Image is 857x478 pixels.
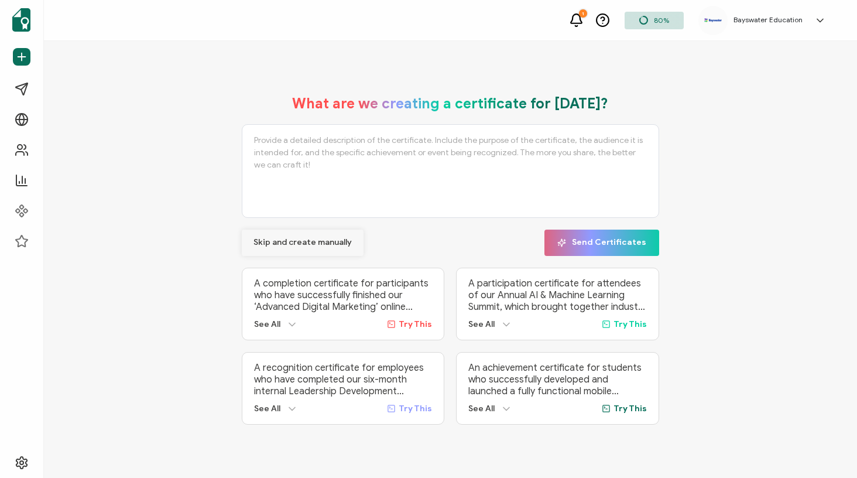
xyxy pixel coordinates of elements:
[579,9,587,18] div: 1
[544,230,659,256] button: Send Certificates
[399,319,432,329] span: Try This
[242,230,364,256] button: Skip and create manually
[254,362,433,397] p: A recognition certificate for employees who have completed our six-month internal Leadership Deve...
[468,404,495,414] span: See All
[468,278,647,313] p: A participation certificate for attendees of our Annual AI & Machine Learning Summit, which broug...
[613,319,647,329] span: Try This
[704,18,722,22] img: e421b917-46e4-4ebc-81ec-125abdc7015c.png
[254,404,280,414] span: See All
[733,16,803,24] h5: Bayswater Education
[399,404,432,414] span: Try This
[254,278,433,313] p: A completion certificate for participants who have successfully finished our ‘Advanced Digital Ma...
[613,404,647,414] span: Try This
[557,238,646,247] span: Send Certificates
[254,319,280,329] span: See All
[654,16,669,25] span: 80%
[292,95,608,112] h1: What are we creating a certificate for [DATE]?
[468,362,647,397] p: An achievement certificate for students who successfully developed and launched a fully functiona...
[253,238,352,247] span: Skip and create manually
[12,8,30,32] img: sertifier-logomark-colored.svg
[468,319,495,329] span: See All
